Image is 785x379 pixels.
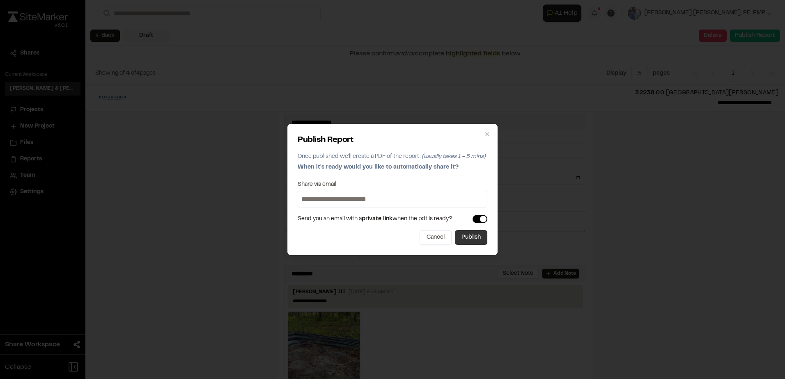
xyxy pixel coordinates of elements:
[298,134,487,146] h2: Publish Report
[298,165,459,170] span: When it's ready would you like to automatically share it?
[455,230,487,245] button: Publish
[362,217,392,221] span: private link
[298,215,452,224] span: Send you an email with a when the pdf is ready?
[298,152,487,161] p: Once published we'll create a PDF of the report.
[298,182,336,187] label: Share via email
[422,154,486,159] span: (usually takes 1 - 5 mins)
[420,230,452,245] button: Cancel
